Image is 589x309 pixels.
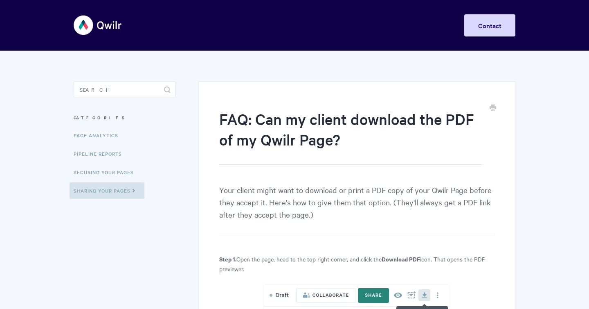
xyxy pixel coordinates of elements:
[219,254,495,274] p: Open the page, head to the top right corner, and click the icon. That opens the PDF previewer.
[219,254,236,263] strong: Step 1.
[219,184,495,235] p: Your client might want to download or print a PDF copy of your Qwilr Page before they accept it. ...
[74,82,175,98] input: Search
[74,164,140,180] a: Securing Your Pages
[219,109,482,165] h1: FAQ: Can my client download the PDF of my Qwilr Page?
[74,10,122,41] img: Qwilr Help Center
[74,110,175,125] h3: Categories
[490,104,496,113] a: Print this Article
[464,14,515,36] a: Contact
[382,254,420,263] strong: Download PDF
[74,127,124,143] a: Page Analytics
[70,182,144,199] a: Sharing Your Pages
[74,145,128,162] a: Pipeline reports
